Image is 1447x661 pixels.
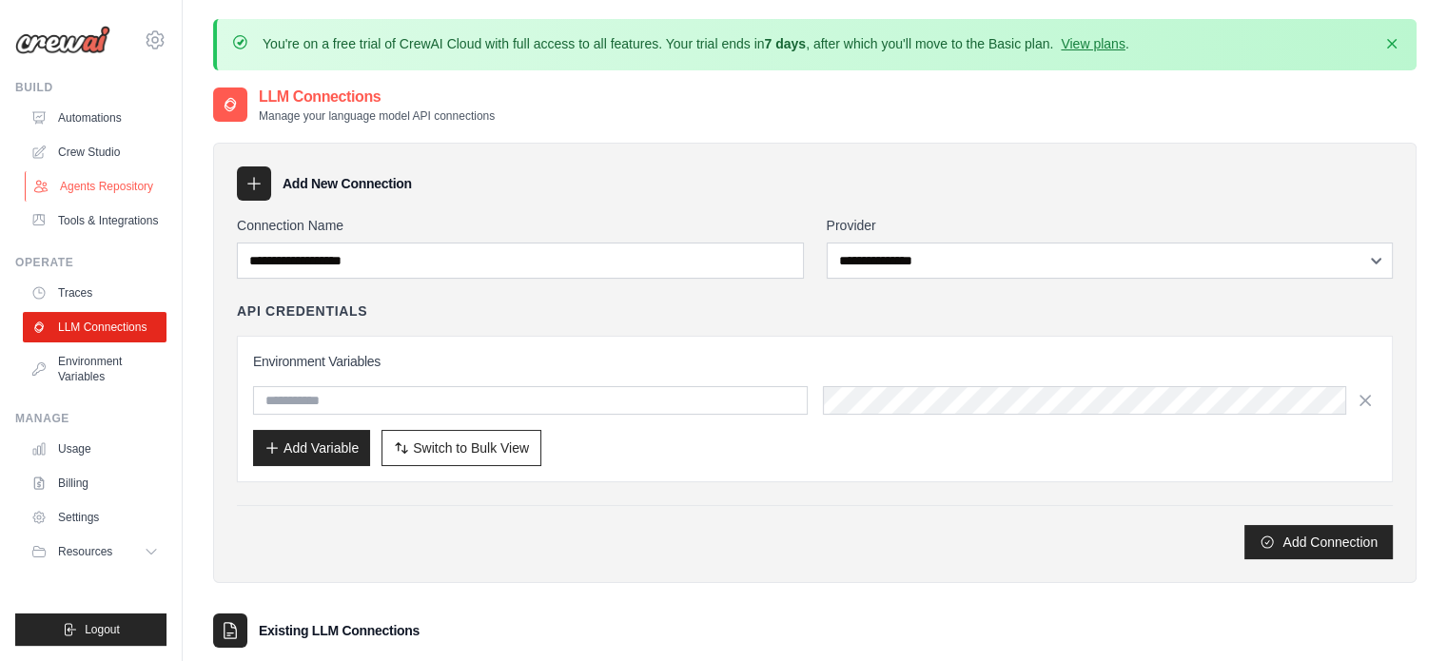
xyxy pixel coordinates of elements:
div: Manage [15,411,166,426]
img: Logo [15,26,110,54]
a: Agents Repository [25,171,168,202]
div: Build [15,80,166,95]
button: Switch to Bulk View [381,430,541,466]
a: Automations [23,103,166,133]
div: Operate [15,255,166,270]
a: Tools & Integrations [23,205,166,236]
button: Add Variable [253,430,370,466]
a: View plans [1061,36,1124,51]
button: Add Connection [1244,525,1393,559]
label: Provider [827,216,1394,235]
a: Billing [23,468,166,498]
button: Resources [23,536,166,567]
a: Usage [23,434,166,464]
h2: LLM Connections [259,86,495,108]
a: Environment Variables [23,346,166,392]
a: Settings [23,502,166,533]
h3: Add New Connection [283,174,412,193]
h4: API Credentials [237,301,367,321]
h3: Existing LLM Connections [259,621,420,640]
span: Logout [85,622,120,637]
label: Connection Name [237,216,804,235]
h3: Environment Variables [253,352,1377,371]
a: Traces [23,278,166,308]
strong: 7 days [764,36,806,51]
p: You're on a free trial of CrewAI Cloud with full access to all features. Your trial ends in , aft... [263,34,1129,53]
p: Manage your language model API connections [259,108,495,124]
span: Switch to Bulk View [413,438,529,457]
a: LLM Connections [23,312,166,342]
button: Logout [15,613,166,646]
a: Crew Studio [23,137,166,167]
span: Resources [58,544,112,559]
